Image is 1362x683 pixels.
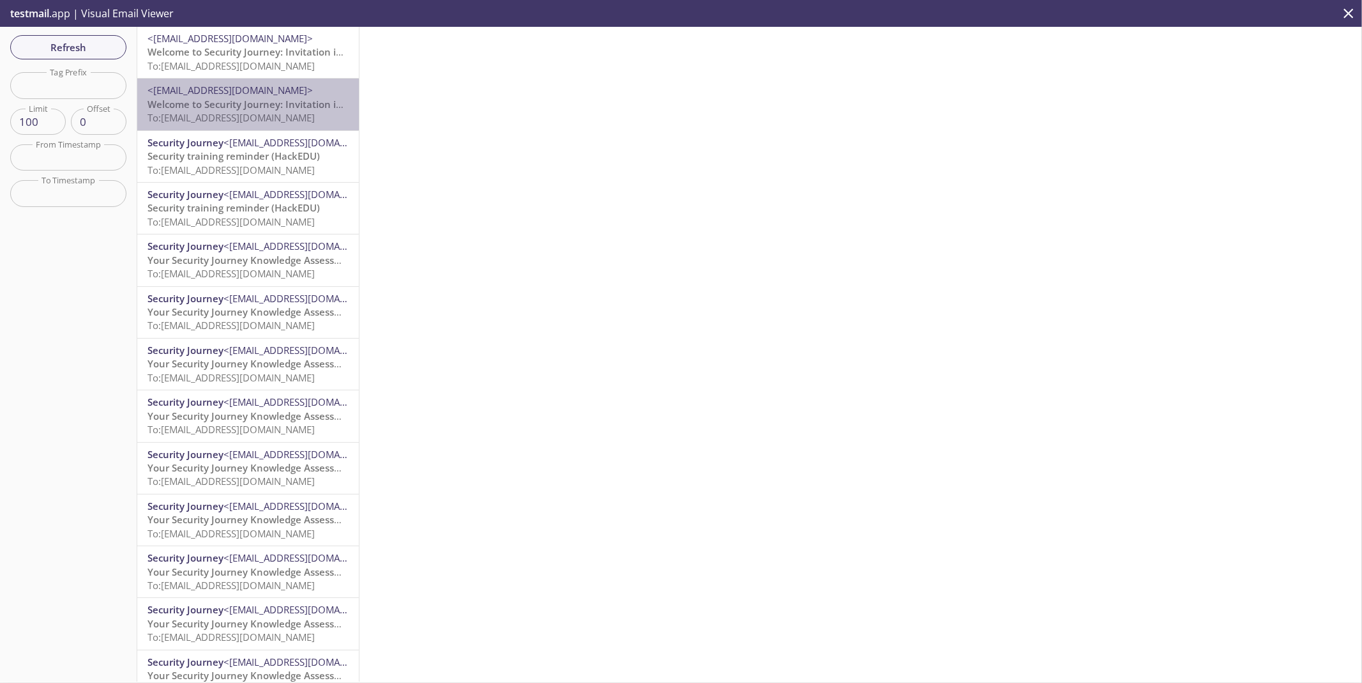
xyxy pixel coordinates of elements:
[148,579,315,592] span: To: [EMAIL_ADDRESS][DOMAIN_NAME]
[137,339,359,390] div: Security Journey<[EMAIL_ADDRESS][DOMAIN_NAME]>Your Security Journey Knowledge Assessment is Waiti...
[148,656,223,668] span: Security Journey
[148,513,406,526] span: Your Security Journey Knowledge Assessment is Waiting
[148,319,315,332] span: To: [EMAIL_ADDRESS][DOMAIN_NAME]
[148,84,313,96] span: <[EMAIL_ADDRESS][DOMAIN_NAME]>
[137,598,359,649] div: Security Journey<[EMAIL_ADDRESS][DOMAIN_NAME]>Your Security Journey Knowledge Assessment is Waiti...
[137,183,359,234] div: Security Journey<[EMAIL_ADDRESS][DOMAIN_NAME]>Security training reminder (HackEDU)To:[EMAIL_ADDRE...
[10,6,49,20] span: testmail
[148,461,406,474] span: Your Security Journey Knowledge Assessment is Waiting
[148,188,223,201] span: Security Journey
[137,546,359,597] div: Security Journey<[EMAIL_ADDRESS][DOMAIN_NAME]>Your Security Journey Knowledge Assessment is Waiti...
[223,551,389,564] span: <[EMAIL_ADDRESS][DOMAIN_NAME]>
[148,631,315,643] span: To: [EMAIL_ADDRESS][DOMAIN_NAME]
[148,150,320,162] span: Security training reminder (HackEDU)
[148,475,315,487] span: To: [EMAIL_ADDRESS][DOMAIN_NAME]
[148,240,223,252] span: Security Journey
[10,35,126,59] button: Refresh
[148,565,406,578] span: Your Security Journey Knowledge Assessment is Waiting
[148,603,223,616] span: Security Journey
[223,344,389,357] span: <[EMAIL_ADDRESS][DOMAIN_NAME]>
[148,164,315,176] span: To: [EMAIL_ADDRESS][DOMAIN_NAME]
[148,395,223,408] span: Security Journey
[148,32,313,45] span: <[EMAIL_ADDRESS][DOMAIN_NAME]>
[148,357,406,370] span: Your Security Journey Knowledge Assessment is Waiting
[223,188,389,201] span: <[EMAIL_ADDRESS][DOMAIN_NAME]>
[148,527,315,540] span: To: [EMAIL_ADDRESS][DOMAIN_NAME]
[223,395,389,408] span: <[EMAIL_ADDRESS][DOMAIN_NAME]>
[148,111,315,124] span: To: [EMAIL_ADDRESS][DOMAIN_NAME]
[137,287,359,338] div: Security Journey<[EMAIL_ADDRESS][DOMAIN_NAME]>Your Security Journey Knowledge Assessment is Waiti...
[148,45,388,58] span: Welcome to Security Journey: Invitation instructions
[148,371,315,384] span: To: [EMAIL_ADDRESS][DOMAIN_NAME]
[148,551,223,564] span: Security Journey
[148,344,223,357] span: Security Journey
[137,27,359,78] div: <[EMAIL_ADDRESS][DOMAIN_NAME]>Welcome to Security Journey: Invitation instructionsTo:[EMAIL_ADDRE...
[137,234,359,286] div: Security Journey<[EMAIL_ADDRESS][DOMAIN_NAME]>Your Security Journey Knowledge Assessment is Waiti...
[223,603,389,616] span: <[EMAIL_ADDRESS][DOMAIN_NAME]>
[148,448,223,461] span: Security Journey
[137,495,359,546] div: Security Journey<[EMAIL_ADDRESS][DOMAIN_NAME]>Your Security Journey Knowledge Assessment is Waiti...
[148,423,315,436] span: To: [EMAIL_ADDRESS][DOMAIN_NAME]
[223,448,389,461] span: <[EMAIL_ADDRESS][DOMAIN_NAME]>
[137,390,359,441] div: Security Journey<[EMAIL_ADDRESS][DOMAIN_NAME]>Your Security Journey Knowledge Assessment is Waiti...
[148,98,388,111] span: Welcome to Security Journey: Invitation instructions
[223,656,389,668] span: <[EMAIL_ADDRESS][DOMAIN_NAME]>
[148,500,223,512] span: Security Journey
[20,39,116,56] span: Refresh
[148,292,223,305] span: Security Journey
[148,305,406,318] span: Your Security Journey Knowledge Assessment is Waiting
[223,292,389,305] span: <[EMAIL_ADDRESS][DOMAIN_NAME]>
[148,669,406,682] span: Your Security Journey Knowledge Assessment is Waiting
[148,617,406,630] span: Your Security Journey Knowledge Assessment is Waiting
[148,267,315,280] span: To: [EMAIL_ADDRESS][DOMAIN_NAME]
[223,136,389,149] span: <[EMAIL_ADDRESS][DOMAIN_NAME]>
[137,79,359,130] div: <[EMAIL_ADDRESS][DOMAIN_NAME]>Welcome to Security Journey: Invitation instructionsTo:[EMAIL_ADDRE...
[137,131,359,182] div: Security Journey<[EMAIL_ADDRESS][DOMAIN_NAME]>Security training reminder (HackEDU)To:[EMAIL_ADDRE...
[137,443,359,494] div: Security Journey<[EMAIL_ADDRESS][DOMAIN_NAME]>Your Security Journey Knowledge Assessment is Waiti...
[148,410,406,422] span: Your Security Journey Knowledge Assessment is Waiting
[148,136,223,149] span: Security Journey
[148,59,315,72] span: To: [EMAIL_ADDRESS][DOMAIN_NAME]
[223,240,389,252] span: <[EMAIL_ADDRESS][DOMAIN_NAME]>
[223,500,389,512] span: <[EMAIL_ADDRESS][DOMAIN_NAME]>
[148,201,320,214] span: Security training reminder (HackEDU)
[148,254,406,266] span: Your Security Journey Knowledge Assessment is Waiting
[148,215,315,228] span: To: [EMAIL_ADDRESS][DOMAIN_NAME]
